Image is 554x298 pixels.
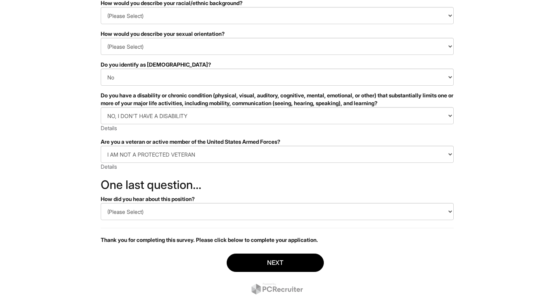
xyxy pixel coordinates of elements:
h2: One last question… [101,178,454,191]
button: Next [227,254,324,272]
div: Do you have a disability or chronic condition (physical, visual, auditory, cognitive, mental, emo... [101,92,454,107]
p: Thank you for completing this survey. Please click below to complete your application. [101,236,454,244]
a: Details [101,163,117,170]
select: How would you describe your racial/ethnic background? [101,7,454,24]
select: Do you have a disability or chronic condition (physical, visual, auditory, cognitive, mental, emo... [101,107,454,124]
select: How would you describe your sexual orientation? [101,38,454,55]
select: Do you identify as transgender? [101,69,454,86]
a: Details [101,125,117,131]
select: Are you a veteran or active member of the United States Armed Forces? [101,146,454,163]
div: How would you describe your sexual orientation? [101,30,454,38]
div: How did you hear about this position? [101,195,454,203]
div: Do you identify as [DEMOGRAPHIC_DATA]? [101,61,454,69]
div: Are you a veteran or active member of the United States Armed Forces? [101,138,454,146]
select: How did you hear about this position? [101,203,454,220]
